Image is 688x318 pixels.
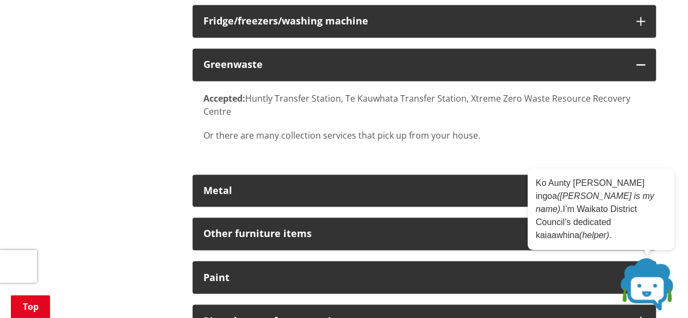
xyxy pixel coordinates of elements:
[193,174,656,207] button: Metal
[579,230,609,240] em: (helper)
[203,272,625,283] div: Paint
[193,5,656,38] button: Fridge/freezers/washing machine
[203,92,645,118] p: Huntly Transfer Station, Te Kauwhata Transfer Station, Xtreme Zero Waste Resource Recovery Centre
[203,185,625,196] div: Metal
[193,48,656,81] button: Greenwaste
[203,92,245,104] strong: Accepted:
[203,59,625,70] div: Greenwaste
[203,129,645,142] p: Or there are many collection services that pick up from your house.
[203,16,625,27] div: Fridge/freezers/washing machine
[536,191,654,214] em: ([PERSON_NAME] is my name).
[11,295,50,318] a: Top
[193,261,656,294] button: Paint
[203,228,625,239] div: Other furniture items
[193,217,656,250] button: Other furniture items
[536,177,666,242] p: Ko Aunty [PERSON_NAME] ingoa I’m Waikato District Council’s dedicated kaiaawhina .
